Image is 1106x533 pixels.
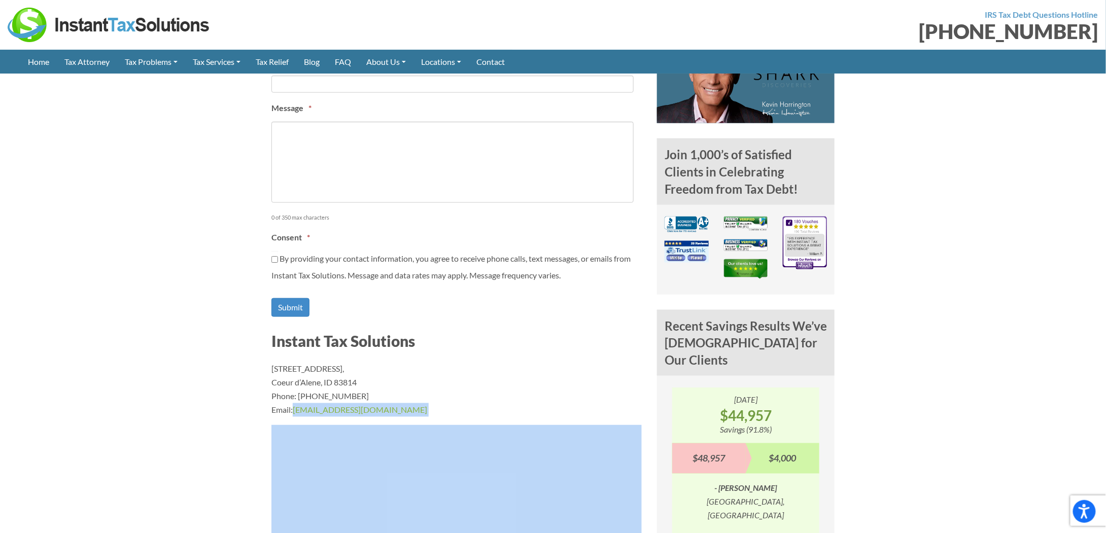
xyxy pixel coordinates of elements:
[117,50,185,74] a: Tax Problems
[783,217,827,269] img: iVouch Reviews
[657,310,835,376] h4: Recent Savings Results We’ve [DEMOGRAPHIC_DATA] for Our Clients
[665,217,709,232] img: BBB A+
[8,8,211,42] img: Instant Tax Solutions Logo
[665,241,709,263] img: TrustLink
[724,222,768,231] a: Privacy Verified
[248,50,296,74] a: Tax Relief
[724,239,768,251] img: Business Verified
[271,362,642,417] p: [STREET_ADDRESS], Coeur d’Alene, ID 83814 Phone: [PHONE_NUMBER] Email:
[715,483,777,493] i: - [PERSON_NAME]
[657,138,835,205] h4: Join 1,000’s of Satisfied Clients in Celebrating Freedom from Tax Debt!
[724,243,768,253] a: Business Verified
[8,19,211,28] a: Instant Tax Solutions Logo
[672,443,746,474] div: $48,957
[359,50,413,74] a: About Us
[724,267,768,276] a: TrustPilot
[327,50,359,74] a: FAQ
[724,217,768,231] img: Privacy Verified
[271,330,642,351] h3: Instant Tax Solutions
[724,259,768,279] img: TrustPilot
[734,395,757,404] i: [DATE]
[271,103,312,114] label: Message
[985,10,1098,19] strong: IRS Tax Debt Questions Hotline
[293,405,427,415] a: [EMAIL_ADDRESS][DOMAIN_NAME]
[20,50,57,74] a: Home
[657,32,819,123] img: Kevin Harrington
[271,205,605,223] div: 0 of 350 max characters
[185,50,248,74] a: Tax Services
[707,497,785,520] i: [GEOGRAPHIC_DATA], [GEOGRAPHIC_DATA]
[57,50,117,74] a: Tax Attorney
[561,21,1098,42] div: [PHONE_NUMBER]
[271,298,309,317] input: Submit
[746,443,819,474] div: $4,000
[271,232,310,243] label: Consent
[296,50,327,74] a: Blog
[469,50,512,74] a: Contact
[720,425,772,435] i: Savings (91.8%)
[413,50,469,74] a: Locations
[672,407,819,425] strong: $44,957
